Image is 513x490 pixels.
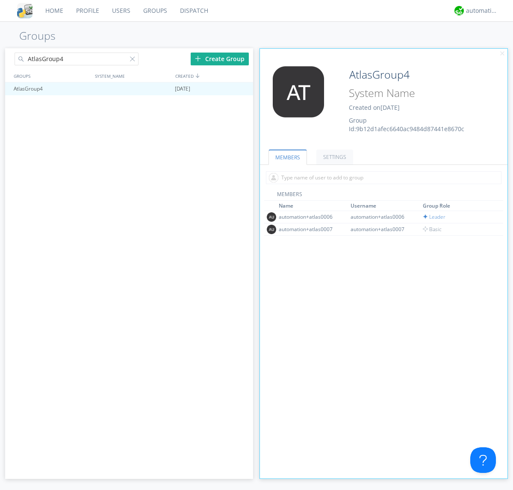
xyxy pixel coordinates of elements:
[349,116,464,133] span: Group Id: 9b12d1afec6640ac9484d87441e8670c
[93,70,173,82] div: SYSTEM_NAME
[499,51,505,57] img: cancel.svg
[267,212,276,222] img: 373638.png
[454,6,464,15] img: d2d01cd9b4174d08988066c6d424eccd
[191,53,249,65] div: Create Group
[264,191,504,201] div: MEMBERS
[195,56,201,62] img: plus.svg
[316,150,353,164] a: SETTINGS
[351,213,415,220] div: automation+atlas0006
[15,53,139,65] input: Search groups
[12,82,91,95] div: AtlasGroup4
[346,85,484,101] input: System Name
[466,6,498,15] div: automation+atlas
[346,66,484,83] input: Group Name
[422,201,494,211] th: Toggle SortBy
[266,171,501,184] input: Type name of user to add to group
[351,226,415,233] div: automation+atlas0007
[423,226,442,233] span: Basic
[267,225,276,234] img: 373638.png
[380,103,400,111] span: [DATE]
[349,201,422,211] th: Toggle SortBy
[279,213,343,220] div: automation+atlas0006
[12,70,91,82] div: GROUPS
[470,447,496,473] iframe: Toggle Customer Support
[423,213,445,220] span: Leader
[279,226,343,233] div: automation+atlas0007
[349,103,400,111] span: Created on
[5,82,253,95] a: AtlasGroup4[DATE]
[268,150,307,165] a: MEMBERS
[277,201,350,211] th: Toggle SortBy
[175,82,190,95] span: [DATE]
[17,3,32,18] img: cddb5a64eb264b2086981ab96f4c1ba7
[173,70,254,82] div: CREATED
[266,66,330,117] img: 373638.png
